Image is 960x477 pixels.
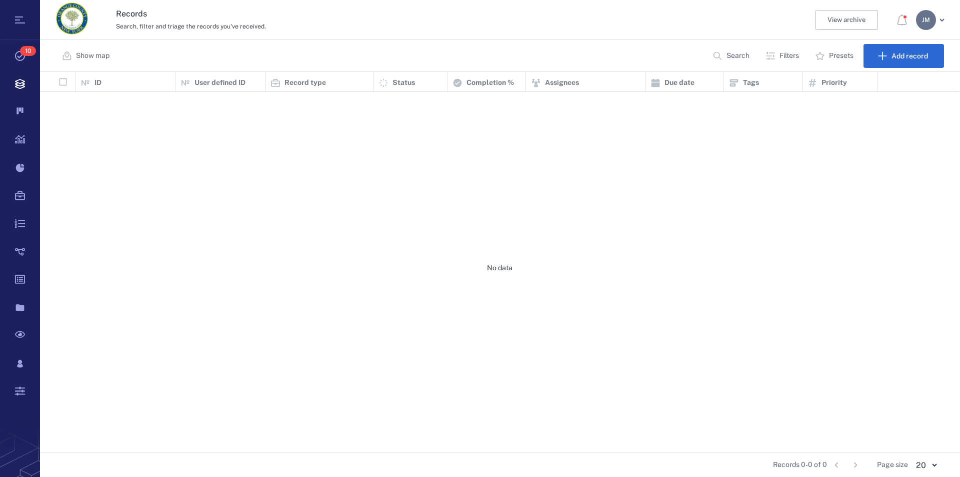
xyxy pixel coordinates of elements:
[908,460,944,471] div: 20
[773,460,827,470] span: Records 0-0 of 0
[116,8,661,20] h3: Records
[759,44,807,68] button: Filters
[821,78,847,88] p: Priority
[545,78,579,88] p: Assignees
[877,460,908,470] span: Page size
[392,78,415,88] p: Status
[829,51,853,61] p: Presets
[56,2,88,34] img: Orange County Planning Department logo
[116,23,266,30] span: Search, filter and triage the records you've received.
[56,2,88,38] a: Go home
[809,44,861,68] button: Presets
[863,44,944,68] button: Add record
[743,78,759,88] p: Tags
[284,78,326,88] p: Record type
[779,51,799,61] p: Filters
[94,78,101,88] p: ID
[815,10,878,30] button: View archive
[916,10,936,30] div: J M
[916,10,948,30] button: JM
[466,78,514,88] p: Completion %
[726,51,749,61] p: Search
[664,78,694,88] p: Due date
[827,457,865,473] nav: pagination navigation
[76,51,109,61] p: Show map
[194,78,245,88] p: User defined ID
[20,46,36,56] span: 10
[706,44,757,68] button: Search
[40,92,959,445] div: No data
[56,44,117,68] button: Show map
